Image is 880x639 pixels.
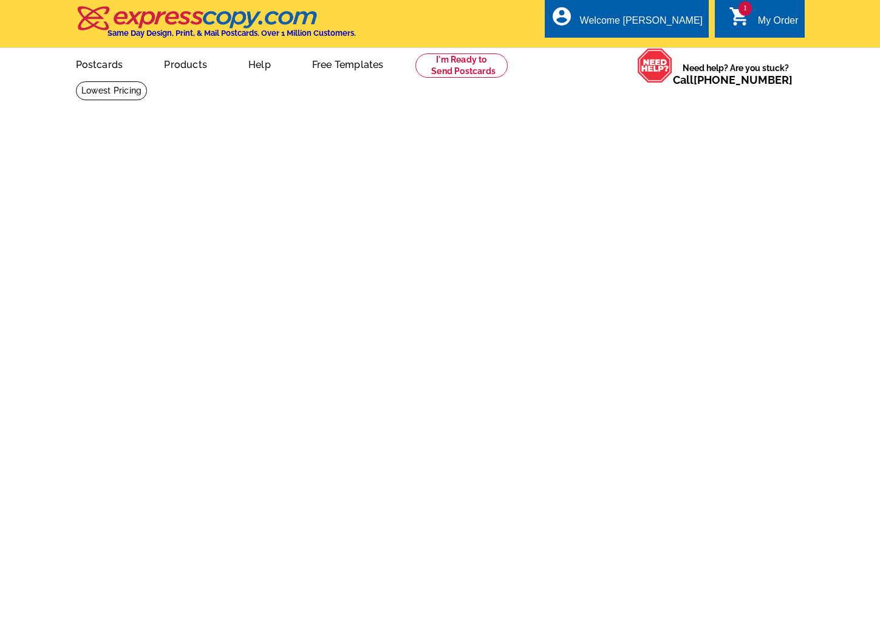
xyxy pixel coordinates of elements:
img: help [637,48,673,83]
span: Call [673,73,793,86]
div: Welcome [PERSON_NAME] [580,15,703,32]
i: shopping_cart [729,5,751,27]
span: 1 [738,1,752,16]
a: Help [229,49,290,78]
span: Need help? Are you stuck? [673,62,799,86]
a: Postcards [56,49,143,78]
i: account_circle [551,5,573,27]
a: [PHONE_NUMBER] [694,73,793,86]
h4: Same Day Design, Print, & Mail Postcards. Over 1 Million Customers. [107,29,356,38]
div: My Order [758,15,799,32]
a: Free Templates [293,49,403,78]
a: Same Day Design, Print, & Mail Postcards. Over 1 Million Customers. [76,15,356,38]
a: 1 shopping_cart My Order [729,13,799,29]
a: Products [145,49,227,78]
